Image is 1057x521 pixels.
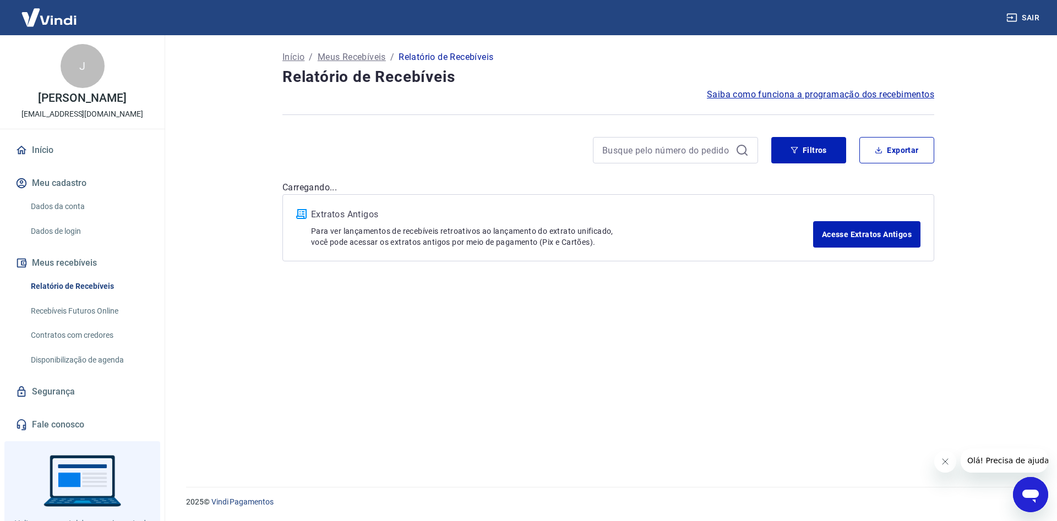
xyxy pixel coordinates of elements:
a: Dados da conta [26,195,151,218]
a: Fale conosco [13,413,151,437]
button: Filtros [771,137,846,163]
p: 2025 © [186,496,1031,508]
a: Disponibilização de agenda [26,349,151,371]
a: Vindi Pagamentos [211,497,274,506]
input: Busque pelo número do pedido [602,142,731,158]
a: Dados de login [26,220,151,243]
a: Relatório de Recebíveis [26,275,151,298]
a: Contratos com credores [26,324,151,347]
p: [PERSON_NAME] [38,92,126,104]
button: Sair [1004,8,1044,28]
p: Carregando... [282,181,934,194]
div: J [61,44,105,88]
a: Meus Recebíveis [318,51,386,64]
button: Meus recebíveis [13,251,151,275]
button: Meu cadastro [13,171,151,195]
a: Acesse Extratos Antigos [813,221,920,248]
p: Extratos Antigos [311,208,813,221]
p: [EMAIL_ADDRESS][DOMAIN_NAME] [21,108,143,120]
h4: Relatório de Recebíveis [282,66,934,88]
p: Para ver lançamentos de recebíveis retroativos ao lançamento do extrato unificado, você pode aces... [311,226,813,248]
p: / [309,51,313,64]
a: Início [282,51,304,64]
p: / [390,51,394,64]
iframe: Botão para abrir a janela de mensagens [1013,477,1048,512]
button: Exportar [859,137,934,163]
span: Olá! Precisa de ajuda? [7,8,92,17]
p: Relatório de Recebíveis [399,51,493,64]
iframe: Fechar mensagem [934,451,956,473]
a: Recebíveis Futuros Online [26,300,151,322]
iframe: Mensagem da empresa [961,448,1048,473]
a: Segurança [13,380,151,404]
a: Saiba como funciona a programação dos recebimentos [707,88,934,101]
a: Início [13,138,151,162]
img: ícone [296,209,307,219]
img: Vindi [13,1,85,34]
